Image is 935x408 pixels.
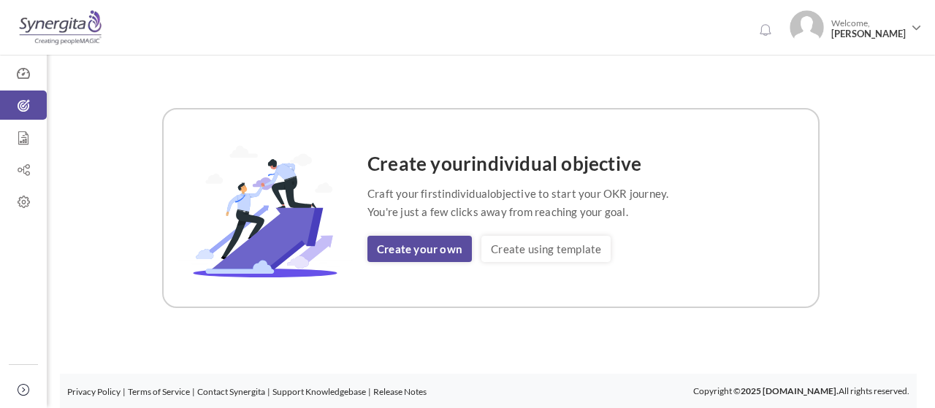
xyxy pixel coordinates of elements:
[17,9,104,46] img: Logo
[128,386,190,397] a: Terms of Service
[784,4,928,47] a: Photo Welcome,[PERSON_NAME]
[442,187,490,200] span: individual
[368,385,371,399] li: |
[693,384,909,399] p: Copyright © All rights reserved.
[272,386,366,397] a: Support Knowledgebase
[67,386,121,397] a: Privacy Policy
[471,152,641,175] span: individual objective
[753,19,776,42] a: Notifications
[367,185,668,221] p: Craft your first objective to start your OKR journey. You're just a few clicks away from reaching...
[790,10,824,45] img: Photo
[831,28,906,39] span: [PERSON_NAME]
[824,10,909,47] span: Welcome,
[192,385,195,399] li: |
[267,385,270,399] li: |
[481,236,611,262] a: Create using template
[741,385,839,396] b: 2025 [DOMAIN_NAME].
[367,236,472,262] a: Create your own
[178,139,353,277] img: OKR-Template-Image.svg
[123,385,126,399] li: |
[197,386,265,397] a: Contact Synergita
[367,153,668,174] h4: Create your
[373,386,427,397] a: Release Notes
